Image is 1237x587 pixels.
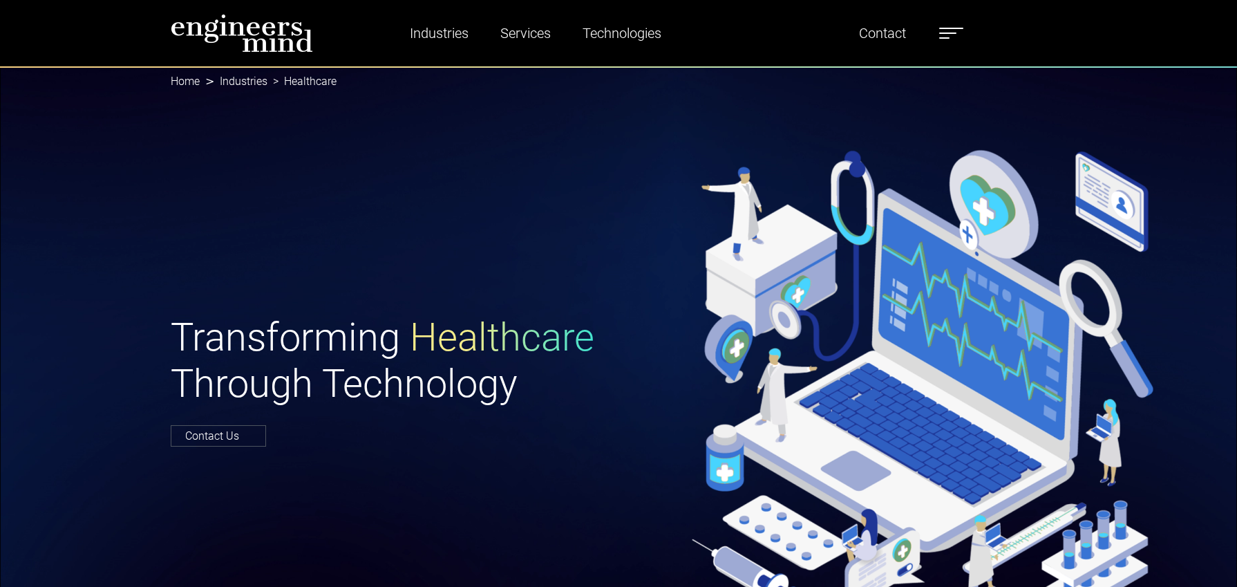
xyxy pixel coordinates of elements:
[404,17,474,49] a: Industries
[171,315,610,407] h1: Transforming Through Technology
[267,73,337,90] li: Healthcare
[577,17,667,49] a: Technologies
[171,66,1066,97] nav: breadcrumb
[171,75,200,88] a: Home
[220,75,267,88] a: Industries
[495,17,556,49] a: Services
[171,425,266,447] a: Contact Us
[410,315,594,360] span: Healthcare
[171,14,313,53] img: logo
[853,17,912,49] a: Contact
